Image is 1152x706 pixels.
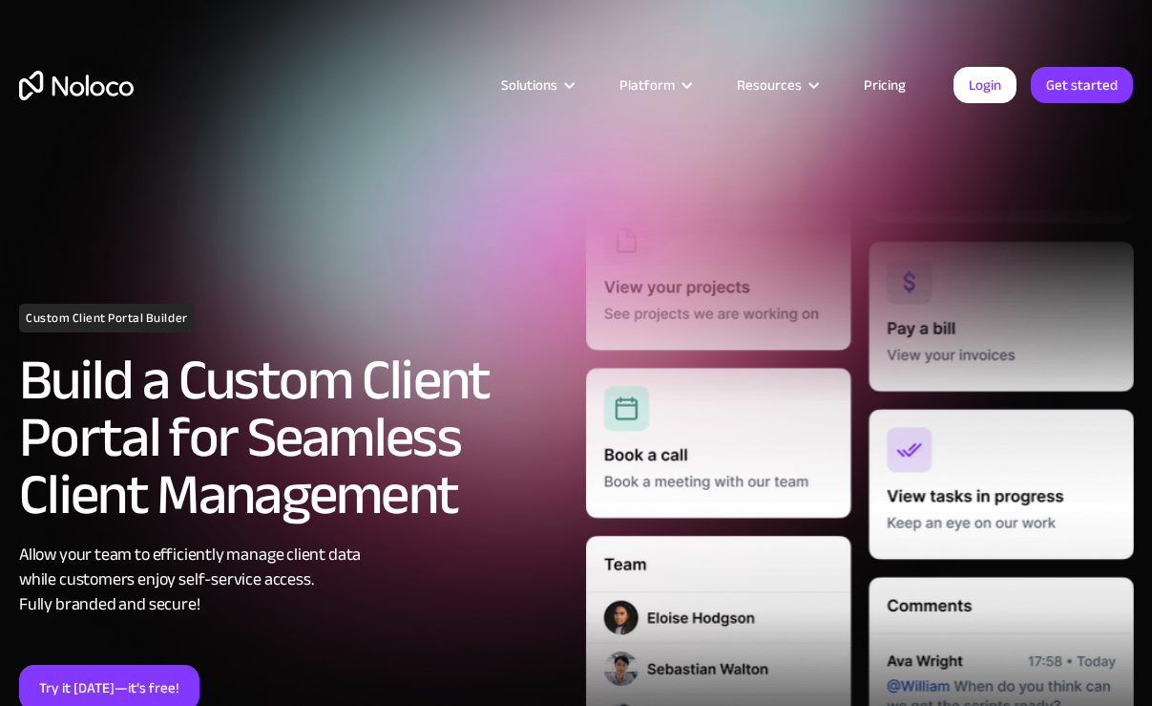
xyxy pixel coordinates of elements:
h1: Custom Client Portal Builder [19,304,195,332]
div: Platform [596,73,713,97]
div: Allow your team to efficiently manage client data while customers enjoy self-service access. Full... [19,543,567,617]
h2: Build a Custom Client Portal for Seamless Client Management [19,352,567,524]
a: home [19,71,134,100]
div: Platform [619,73,675,97]
a: Pricing [840,73,930,97]
a: Login [953,67,1016,103]
a: Get started [1031,67,1133,103]
div: Solutions [501,73,557,97]
div: Resources [713,73,840,97]
div: Resources [737,73,802,97]
div: Solutions [477,73,596,97]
